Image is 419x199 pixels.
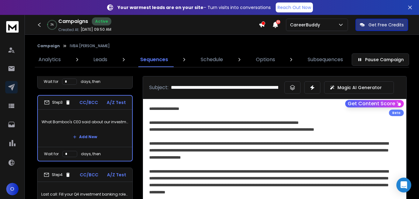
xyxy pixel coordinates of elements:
[37,43,60,48] button: Campaign
[256,56,275,63] p: Options
[58,18,88,25] h1: Campaigns
[38,56,61,63] p: Analytics
[107,99,126,106] p: A/Z Test
[6,21,19,33] img: logo
[70,43,110,48] p: IVBA [PERSON_NAME]
[68,131,102,143] button: Add New
[345,100,404,107] button: Get Content Score
[389,110,404,116] div: Beta
[44,172,71,178] div: Step 4
[42,113,128,131] p: What Bamboo's CEO said about our investment banking recruitment
[355,19,408,31] button: Get Free Credits
[81,79,100,84] p: days, then
[276,20,280,24] span: 50
[278,4,311,11] p: Reach Out Now
[368,22,404,28] p: Get Free Credits
[337,84,382,91] p: Magic AI Generator
[58,27,79,32] p: Created At:
[197,52,227,67] a: Schedule
[140,56,168,63] p: Sequences
[35,52,65,67] a: Analytics
[92,17,111,25] div: Active
[136,52,172,67] a: Sequences
[37,95,133,161] li: Step3CC/BCCA/Z TestWhat Bamboo's CEO said about our investment banking recruitmentAdd NewWait for...
[81,27,111,32] p: [DATE] 09:50 AM
[324,81,394,94] button: Magic AI Generator
[304,52,347,67] a: Subsequences
[81,152,101,156] p: days, then
[118,4,203,11] strong: Your warmest leads are on your site
[80,172,98,178] p: CC/BCC
[308,56,343,63] p: Subsequences
[44,79,58,84] p: Wait for
[6,183,19,195] button: O
[90,52,111,67] a: Leads
[51,23,54,27] p: 2 %
[118,4,271,11] p: – Turn visits into conversations
[149,84,168,91] p: Subject:
[290,22,323,28] p: CareerBuddy
[352,53,409,66] button: Pause Campaign
[107,172,126,178] p: A/Z Test
[93,56,107,63] p: Leads
[396,178,411,192] div: Open Intercom Messenger
[276,2,313,12] a: Reach Out Now
[252,52,279,67] a: Options
[44,100,71,105] div: Step 3
[79,99,98,106] p: CC/BCC
[201,56,223,63] p: Schedule
[44,152,59,156] p: Wait for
